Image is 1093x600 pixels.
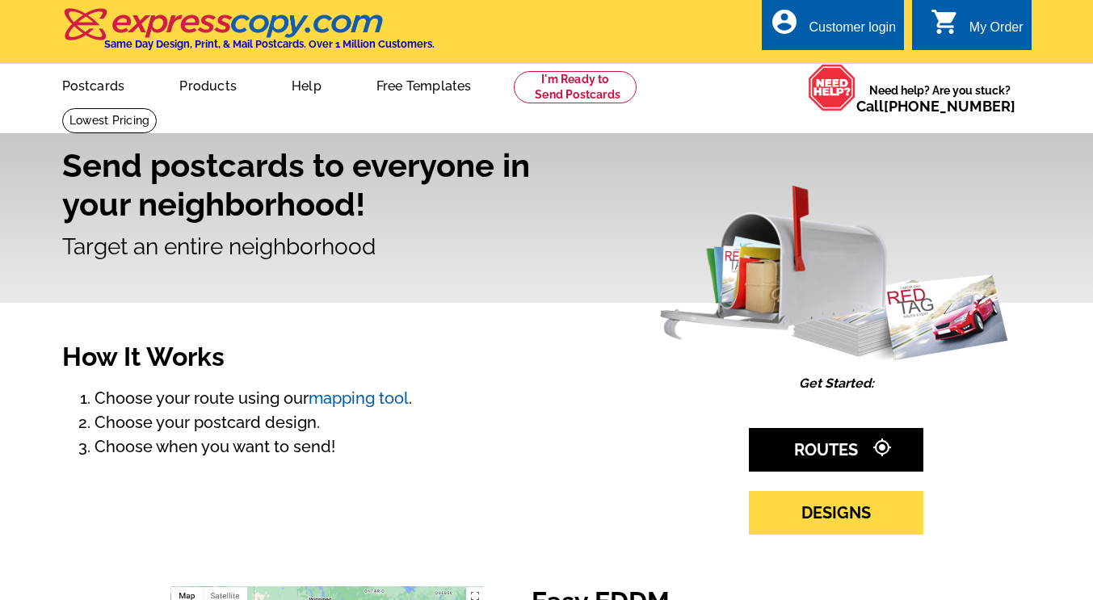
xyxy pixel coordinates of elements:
[95,410,615,434] li: Choose your postcard design.
[95,386,615,410] li: Choose your route using our .
[660,185,1007,361] img: saturated-mail-marketing.png
[770,18,896,38] a: account_circle Customer login
[969,20,1024,43] div: My Order
[95,434,615,459] li: Choose when you want to send!
[104,38,435,50] h4: Same Day Design, Print, & Mail Postcards. Over 1 Million Customers.
[809,20,896,43] div: Customer login
[749,428,923,472] a: ROUTESgps_fixed
[351,65,498,103] a: Free Templates
[749,491,923,535] a: DESIGNS
[62,146,547,224] h1: Send postcards to everyone in your neighborhood!
[856,98,1015,115] span: Call
[808,64,856,111] img: help
[931,18,1024,38] a: shopping_cart My Order
[309,388,409,408] a: mapping tool
[266,65,347,103] a: Help
[770,7,799,36] i: account_circle
[931,7,960,36] i: shopping_cart
[62,19,435,50] a: Same Day Design, Print, & Mail Postcards. Over 1 Million Customers.
[153,65,263,103] a: Products
[62,230,1032,264] p: Target an entire neighborhood
[884,98,1015,115] a: [PHONE_NUMBER]
[62,342,615,379] h2: How It Works
[749,376,923,422] h4: Get Started:
[856,82,1024,115] span: Need help? Are you stuck?
[36,65,151,103] a: Postcards
[872,439,890,457] i: gps_fixed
